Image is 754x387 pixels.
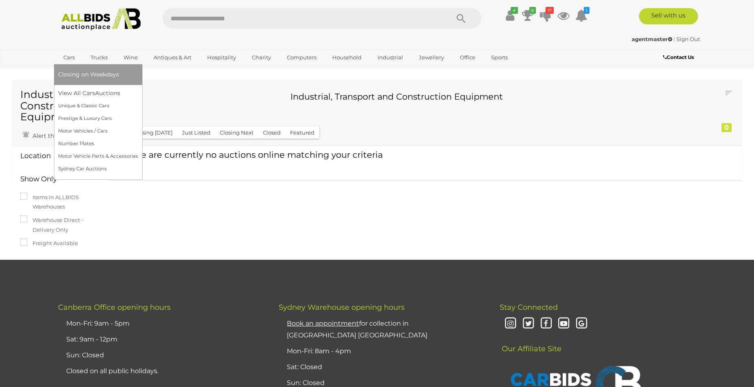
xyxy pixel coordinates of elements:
a: Wine [118,51,143,64]
label: Warehouse Direct - Delivery Only [20,215,101,235]
a: Charity [247,51,276,64]
a: agentmaster [632,36,674,42]
button: Closing [DATE] [129,126,178,139]
i: Youtube [557,317,571,331]
button: Just Listed [177,126,215,139]
a: Antiques & Art [148,51,197,64]
a: Sports [486,51,513,64]
label: Items in ALLBIDS Warehouses [20,193,101,212]
button: Featured [285,126,319,139]
span: Sydney Warehouse opening hours [279,303,405,312]
i: Twitter [521,317,535,331]
a: Book an appointmentfor collection in [GEOGRAPHIC_DATA] [GEOGRAPHIC_DATA] [287,320,427,339]
li: Sat: 9am - 12pm [64,332,258,348]
i: 1 [584,7,589,14]
span: Our Affiliate Site [500,332,561,353]
strong: agentmaster [632,36,672,42]
button: Closed [258,126,286,139]
a: Sign Out [676,36,700,42]
u: Book an appointment [287,320,359,327]
a: 6 [522,8,534,23]
h4: Category [20,259,86,267]
li: Mon-Fri: 8am - 4pm [285,344,479,359]
a: Hospitality [202,51,241,64]
span: Alert this sale [30,132,71,139]
i: Google [574,317,589,331]
a: Trucks [85,51,113,64]
span: There are currently no auctions online matching your criteria [122,150,383,160]
span: Canberra Office opening hours [58,303,171,312]
i: Facebook [539,317,553,331]
i: 17 [546,7,554,14]
a: 17 [539,8,552,23]
li: Closed on all public holidays. [64,363,258,379]
li: Mon-Fri: 9am - 5pm [64,316,258,332]
a: Office [455,51,481,64]
i: ✔ [511,7,518,14]
div: 0 [721,123,732,132]
i: 6 [529,7,536,14]
h3: Industrial, Transport and Construction Equipment [124,92,670,101]
i: Instagram [504,317,518,331]
h4: Show Only [20,175,86,183]
a: Computers [282,51,322,64]
b: Contact Us [663,54,694,60]
button: Search [441,8,481,28]
a: Cars [58,51,80,64]
h4: Location [20,152,86,160]
a: Contact Us [663,53,696,62]
li: Sat: Closed [285,359,479,375]
button: Closing Next [215,126,258,139]
li: Sun: Closed [64,348,258,363]
a: Industrial [372,51,408,64]
a: ✔ [504,8,516,23]
label: Freight Available [20,239,78,248]
a: Jewellery [414,51,449,64]
a: Alert this sale [20,129,73,141]
a: 1 [575,8,587,23]
a: Sell with us [639,8,698,24]
span: | [674,36,675,42]
img: Allbids.com.au [57,8,145,30]
h1: Industrial and Construction Equipment [20,89,101,123]
span: Stay Connected [500,303,558,312]
a: Household [327,51,367,64]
